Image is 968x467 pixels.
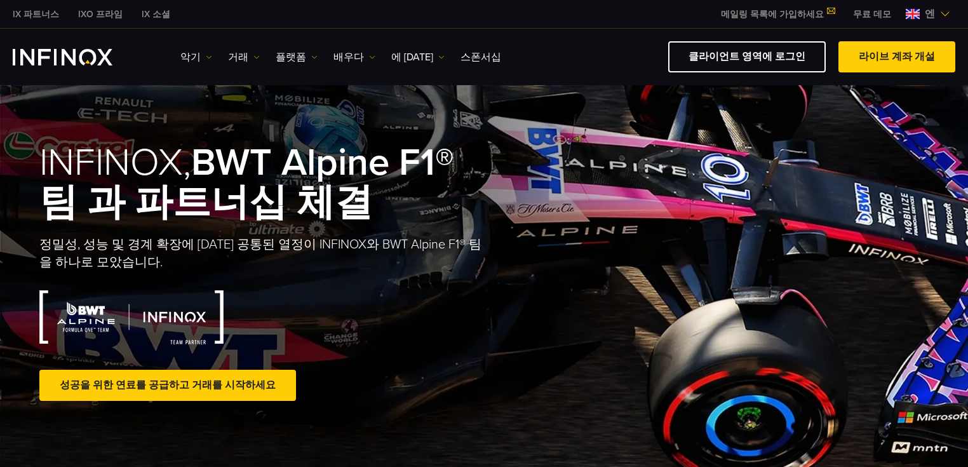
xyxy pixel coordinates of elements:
a: 악기 [180,50,212,65]
font: 성공을 위한 연료를 공급하고 거래를 시작하세요 [60,379,276,391]
a: 인피녹스 [3,8,69,21]
font: 엔 [925,8,935,20]
font: 배우다 [333,51,364,64]
a: 플랫폼 [276,50,318,65]
font: 무료 데모 [853,9,891,20]
a: 스폰서십 [460,50,501,65]
font: IX 파트너스 [13,9,59,20]
a: 메일링 목록에 가입하세요 [711,9,844,20]
font: 스폰서십 [460,51,501,64]
font: 클라이언트 영역에 로그인 [689,50,805,63]
font: 라이브 계좌 개설 [859,50,935,63]
a: 배우다 [333,50,375,65]
font: IXO 프라임 [78,9,123,20]
a: INFINOX 로고 [13,49,142,65]
a: 클라이언트 영역에 로그인 [668,41,826,72]
font: 에 [DATE] [391,51,433,64]
font: 정밀성, 성능 및 경계 확장에 [DATE] 공통된 열정이 INFINOX와 BWT Alpine F1® 팀을 하나로 모았습니다. [39,237,481,270]
font: 악기 [180,51,201,64]
a: 인피녹스 [69,8,132,21]
font: INFINOX, [39,140,191,186]
a: 라이브 계좌 개설 [838,41,955,72]
font: 플랫폼 [276,51,306,64]
a: 인피녹스 메뉴 [844,8,901,21]
font: 메일링 목록에 가입하세요 [721,9,824,20]
a: 인피녹스 [132,8,180,21]
a: 거래 [228,50,260,65]
font: BWT Alpine F1® 팀 과 파트너십 체결 [39,140,454,226]
font: 거래 [228,51,248,64]
a: 에 [DATE] [391,50,445,65]
a: 성공을 위한 연료를 공급하고 거래를 시작하세요 [39,370,296,401]
font: IX 소셜 [142,9,170,20]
